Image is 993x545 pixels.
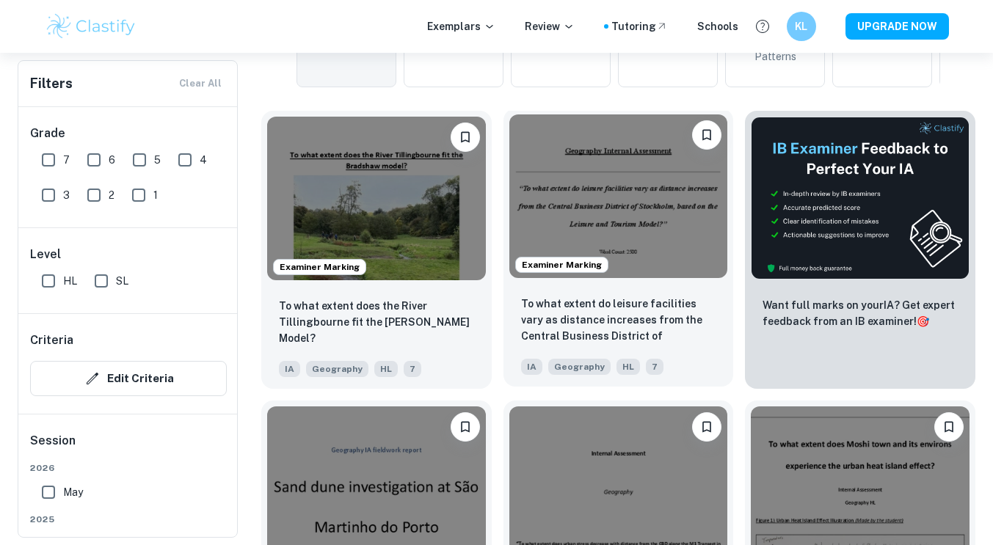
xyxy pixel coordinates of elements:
button: Edit Criteria [30,361,227,396]
p: To what extent does the River Tillingbourne fit the Bradshaw Model? [279,298,474,346]
span: 7 [63,152,70,168]
h6: Filters [30,73,73,94]
span: 7 [404,361,421,377]
h6: Criteria [30,332,73,349]
span: May [63,484,83,500]
p: Review [525,18,575,34]
a: Schools [697,18,738,34]
span: 2025 [30,513,227,526]
span: 3 [63,187,70,203]
button: Bookmark [692,120,721,150]
button: KL [787,12,816,41]
a: ThumbnailWant full marks on yourIA? Get expert feedback from an IB examiner! [745,111,975,389]
span: HL [374,361,398,377]
span: Geography [306,361,368,377]
img: Geography IA example thumbnail: To what extent does the River Tillingbou [267,117,486,280]
p: Exemplars [427,18,495,34]
img: Clastify logo [45,12,138,41]
button: Help and Feedback [750,14,775,39]
span: 2 [109,187,114,203]
h6: Session [30,432,227,461]
button: Bookmark [451,122,480,152]
span: 2026 [30,461,227,475]
button: Bookmark [451,412,480,442]
span: SL [116,273,128,289]
span: HL [63,273,77,289]
span: 1 [153,187,158,203]
h6: Level [30,246,227,263]
button: UPGRADE NOW [845,13,949,40]
span: 7 [646,359,663,375]
span: Examiner Marking [274,260,365,274]
a: Tutoring [611,18,668,34]
button: Bookmark [934,412,964,442]
img: Thumbnail [751,117,970,279]
img: Geography IA example thumbnail: To what extent do leisure facilities var [509,114,728,278]
span: IA [279,361,300,377]
span: IA [521,359,542,375]
span: 6 [109,152,115,168]
span: 4 [200,152,207,168]
span: HL [616,359,640,375]
span: Geography [548,359,611,375]
span: 5 [154,152,161,168]
p: Want full marks on your IA ? Get expert feedback from an IB examiner! [763,297,958,329]
h6: KL [793,18,810,34]
span: Examiner Marking [516,258,608,271]
button: Bookmark [692,412,721,442]
h6: Grade [30,125,227,142]
a: Examiner MarkingBookmarkTo what extent does the River Tillingbourne fit the Bradshaw Model?IAGeog... [261,111,492,389]
p: To what extent do leisure facilities vary as distance increases from the Central Business Distric... [521,296,716,345]
span: 🎯 [917,315,929,327]
a: Examiner MarkingBookmarkTo what extent do leisure facilities vary as distance increases from the ... [503,111,734,389]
